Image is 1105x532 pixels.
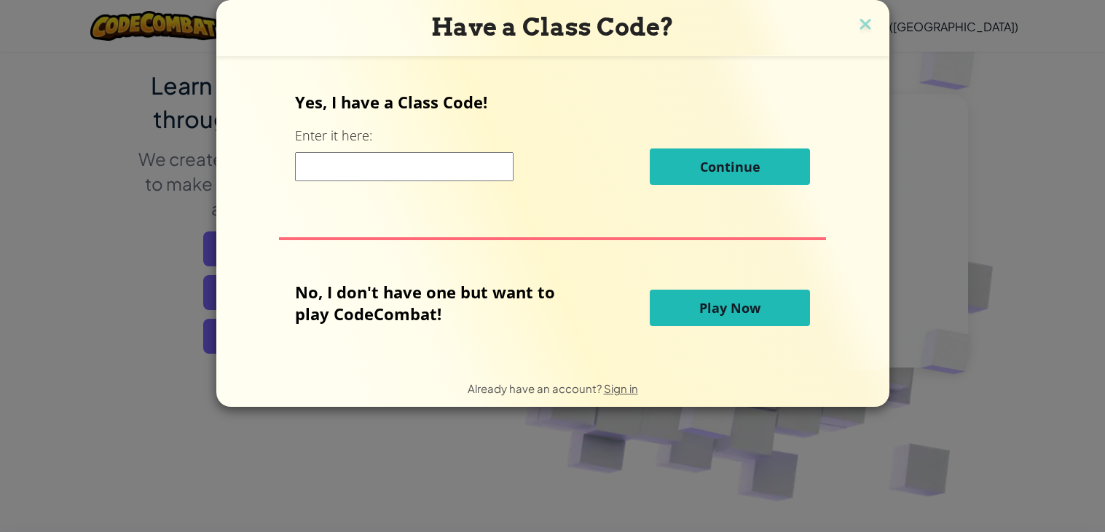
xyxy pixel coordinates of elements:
span: Already have an account? [468,381,604,395]
label: Enter it here: [295,127,372,145]
span: Have a Class Code? [431,12,674,41]
button: Play Now [650,290,810,326]
span: Play Now [699,299,760,317]
p: No, I don't have one but want to play CodeCombat! [295,281,577,325]
span: Continue [700,158,760,175]
img: close icon [856,15,875,36]
a: Sign in [604,381,638,395]
button: Continue [650,148,810,185]
p: Yes, I have a Class Code! [295,91,810,113]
